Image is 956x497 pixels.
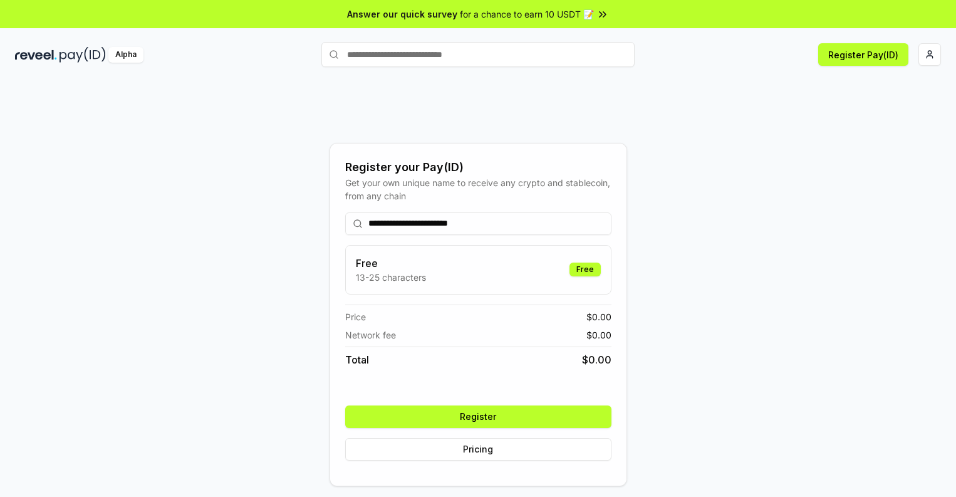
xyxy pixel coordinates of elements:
[586,310,611,323] span: $ 0.00
[586,328,611,342] span: $ 0.00
[582,352,611,367] span: $ 0.00
[345,328,396,342] span: Network fee
[347,8,457,21] span: Answer our quick survey
[108,47,143,63] div: Alpha
[356,256,426,271] h3: Free
[60,47,106,63] img: pay_id
[345,310,366,323] span: Price
[818,43,908,66] button: Register Pay(ID)
[345,438,611,461] button: Pricing
[15,47,57,63] img: reveel_dark
[345,159,611,176] div: Register your Pay(ID)
[345,405,611,428] button: Register
[345,176,611,202] div: Get your own unique name to receive any crypto and stablecoin, from any chain
[345,352,369,367] span: Total
[460,8,594,21] span: for a chance to earn 10 USDT 📝
[356,271,426,284] p: 13-25 characters
[569,263,601,276] div: Free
